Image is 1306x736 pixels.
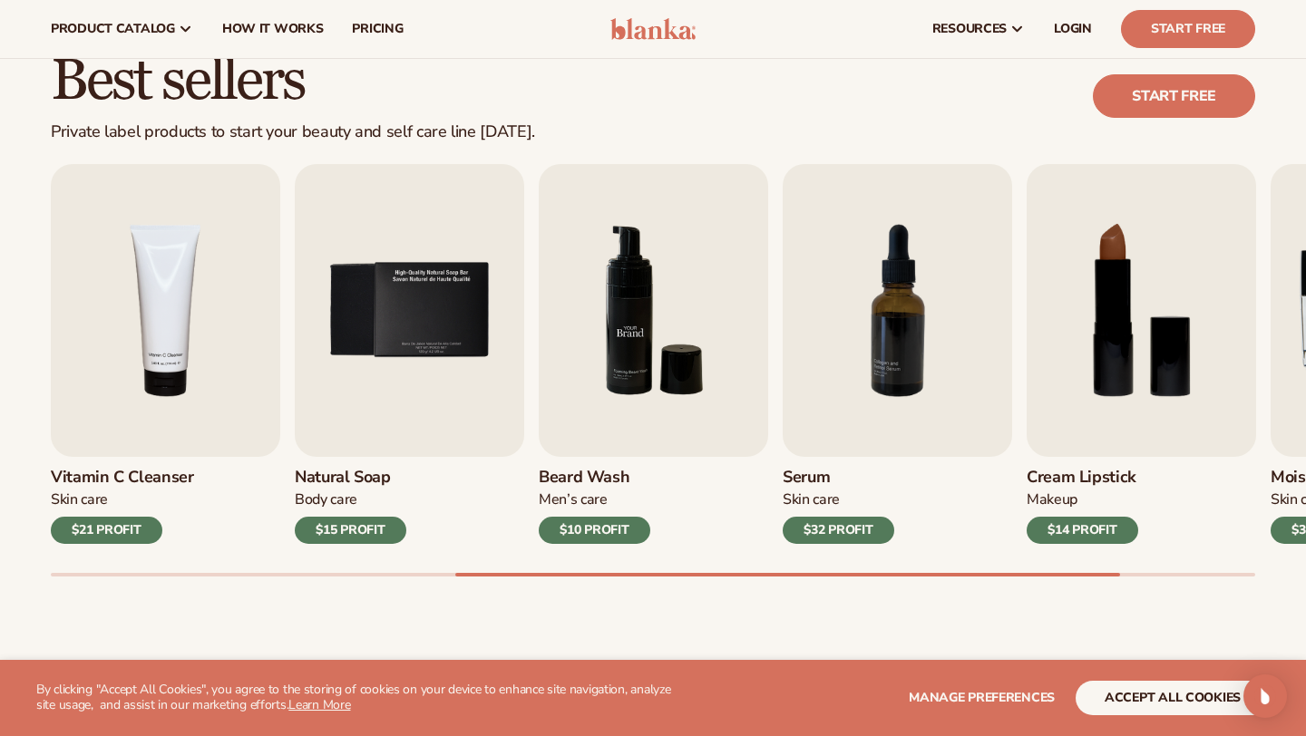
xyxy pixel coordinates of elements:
button: Manage preferences [909,681,1055,715]
a: 7 / 9 [783,164,1012,544]
a: Start Free [1121,10,1255,48]
a: 8 / 9 [1027,164,1256,544]
div: Skin Care [51,490,194,509]
h3: Beard Wash [539,468,650,488]
a: 5 / 9 [295,164,524,544]
span: Manage preferences [909,689,1055,706]
span: LOGIN [1054,22,1092,36]
span: product catalog [51,22,175,36]
span: pricing [352,22,403,36]
h3: Serum [783,468,894,488]
img: logo [610,18,697,40]
div: Men’s Care [539,490,650,509]
h3: Vitamin C Cleanser [51,468,194,488]
a: Start free [1093,74,1255,118]
div: Private label products to start your beauty and self care line [DATE]. [51,122,535,142]
div: $15 PROFIT [295,517,406,544]
img: Shopify Image 10 [539,164,768,457]
h2: Best sellers [51,51,535,111]
h3: Natural Soap [295,468,406,488]
a: Learn More [288,696,350,713]
div: Skin Care [783,490,894,509]
div: $21 PROFIT [51,517,162,544]
span: How It Works [222,22,324,36]
div: $10 PROFIT [539,517,650,544]
a: 6 / 9 [539,164,768,544]
div: $32 PROFIT [783,517,894,544]
div: Open Intercom Messenger [1243,674,1287,718]
div: $14 PROFIT [1027,517,1138,544]
button: accept all cookies [1076,681,1270,715]
span: resources [932,22,1007,36]
h3: Cream Lipstick [1027,468,1138,488]
div: Makeup [1027,490,1138,509]
a: 4 / 9 [51,164,280,544]
div: Body Care [295,490,406,509]
p: By clicking "Accept All Cookies", you agree to the storing of cookies on your device to enhance s... [36,683,682,713]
